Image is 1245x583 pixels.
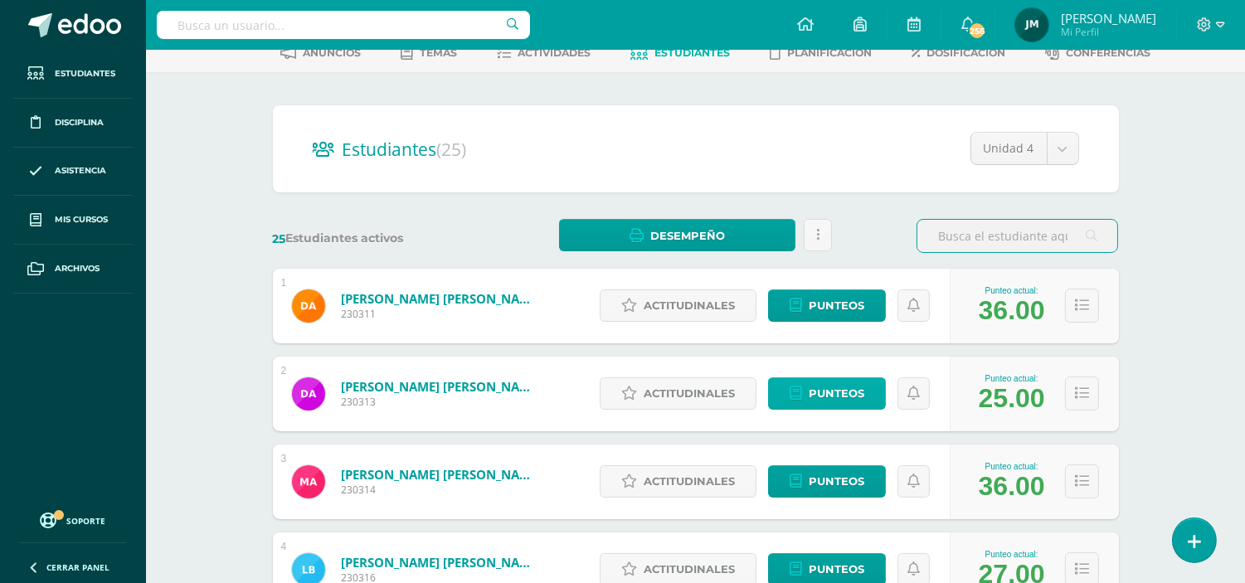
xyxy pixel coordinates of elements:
[13,196,133,245] a: Mis cursos
[13,245,133,294] a: Archivos
[518,46,591,59] span: Actividades
[497,40,591,66] a: Actividades
[292,289,325,323] img: f6b328cb1e2f4d12d442acf6045e36ba.png
[809,378,864,409] span: Punteos
[55,116,104,129] span: Disciplina
[787,46,872,59] span: Planificación
[341,395,540,409] span: 230313
[1061,25,1156,39] span: Mi Perfil
[768,289,886,322] a: Punteos
[281,541,287,552] div: 4
[341,307,540,321] span: 230311
[420,46,457,59] span: Temas
[559,219,795,251] a: Desempeño
[55,67,115,80] span: Estudiantes
[912,40,1005,66] a: Dosificación
[55,213,108,226] span: Mis cursos
[644,378,735,409] span: Actitudinales
[1015,8,1048,41] img: 12b7c84a092dbc0c2c2dfa63a40b0068.png
[1061,10,1156,27] span: [PERSON_NAME]
[341,554,540,571] a: [PERSON_NAME] [PERSON_NAME]
[917,220,1117,252] input: Busca el estudiante aquí...
[13,99,133,148] a: Disciplina
[971,133,1078,164] a: Unidad 4
[55,164,106,177] span: Asistencia
[979,462,1045,471] div: Punteo actual:
[281,277,287,289] div: 1
[630,40,730,66] a: Estudiantes
[13,148,133,197] a: Asistencia
[600,465,756,498] a: Actitudinales
[341,466,540,483] a: [PERSON_NAME] [PERSON_NAME]
[281,365,287,377] div: 2
[926,46,1005,59] span: Dosificación
[979,295,1045,326] div: 36.00
[273,231,474,246] label: Estudiantes activos
[341,378,540,395] a: [PERSON_NAME] [PERSON_NAME]
[13,50,133,99] a: Estudiantes
[809,290,864,321] span: Punteos
[644,466,735,497] span: Actitudinales
[341,483,540,497] span: 230314
[968,22,986,40] span: 256
[46,561,109,573] span: Cerrar panel
[67,515,106,527] span: Soporte
[292,377,325,411] img: 22f1885d42b6c34d089c28c8e2cfa8ba.png
[280,40,361,66] a: Anuncios
[650,221,725,251] span: Desempeño
[600,289,756,322] a: Actitudinales
[1045,40,1150,66] a: Conferencias
[292,465,325,498] img: 887d921ad4f78158656fba672a2b7c8a.png
[1066,46,1150,59] span: Conferencias
[343,138,467,161] span: Estudiantes
[303,46,361,59] span: Anuncios
[979,374,1045,383] div: Punteo actual:
[809,466,864,497] span: Punteos
[20,508,126,531] a: Soporte
[768,377,886,410] a: Punteos
[157,11,530,39] input: Busca un usuario...
[979,383,1045,414] div: 25.00
[979,471,1045,502] div: 36.00
[437,138,467,161] span: (25)
[273,231,286,246] span: 25
[768,465,886,498] a: Punteos
[281,453,287,464] div: 3
[654,46,730,59] span: Estudiantes
[979,550,1045,559] div: Punteo actual:
[770,40,872,66] a: Planificación
[55,262,100,275] span: Archivos
[341,290,540,307] a: [PERSON_NAME] [PERSON_NAME]
[600,377,756,410] a: Actitudinales
[979,286,1045,295] div: Punteo actual:
[644,290,735,321] span: Actitudinales
[401,40,457,66] a: Temas
[984,133,1034,164] span: Unidad 4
